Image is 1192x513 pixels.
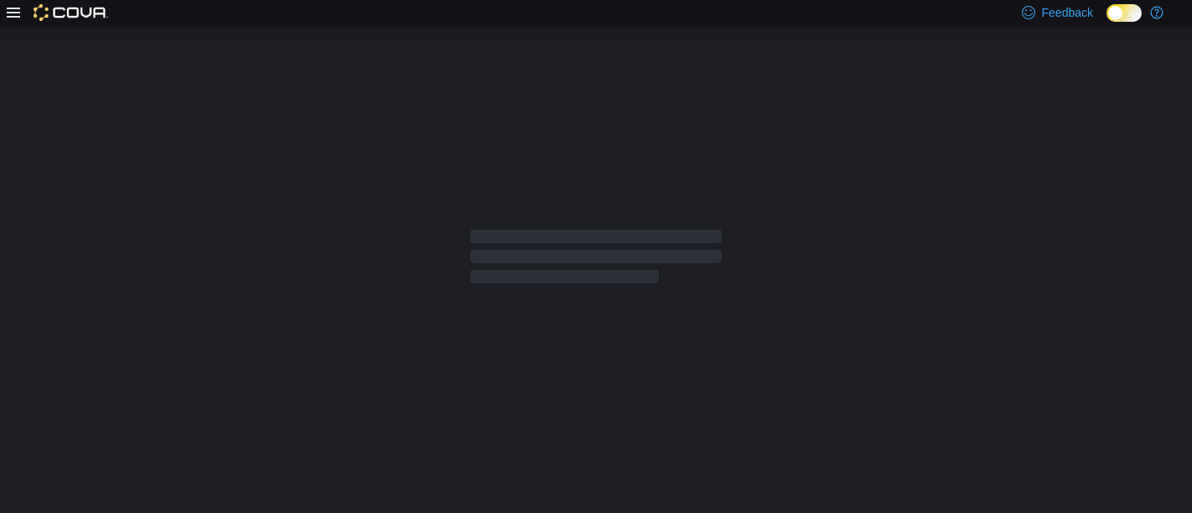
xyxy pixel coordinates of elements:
input: Dark Mode [1106,4,1142,22]
img: Cova [34,4,108,21]
span: Loading [470,233,722,287]
span: Feedback [1042,4,1093,21]
span: Dark Mode [1106,22,1107,23]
